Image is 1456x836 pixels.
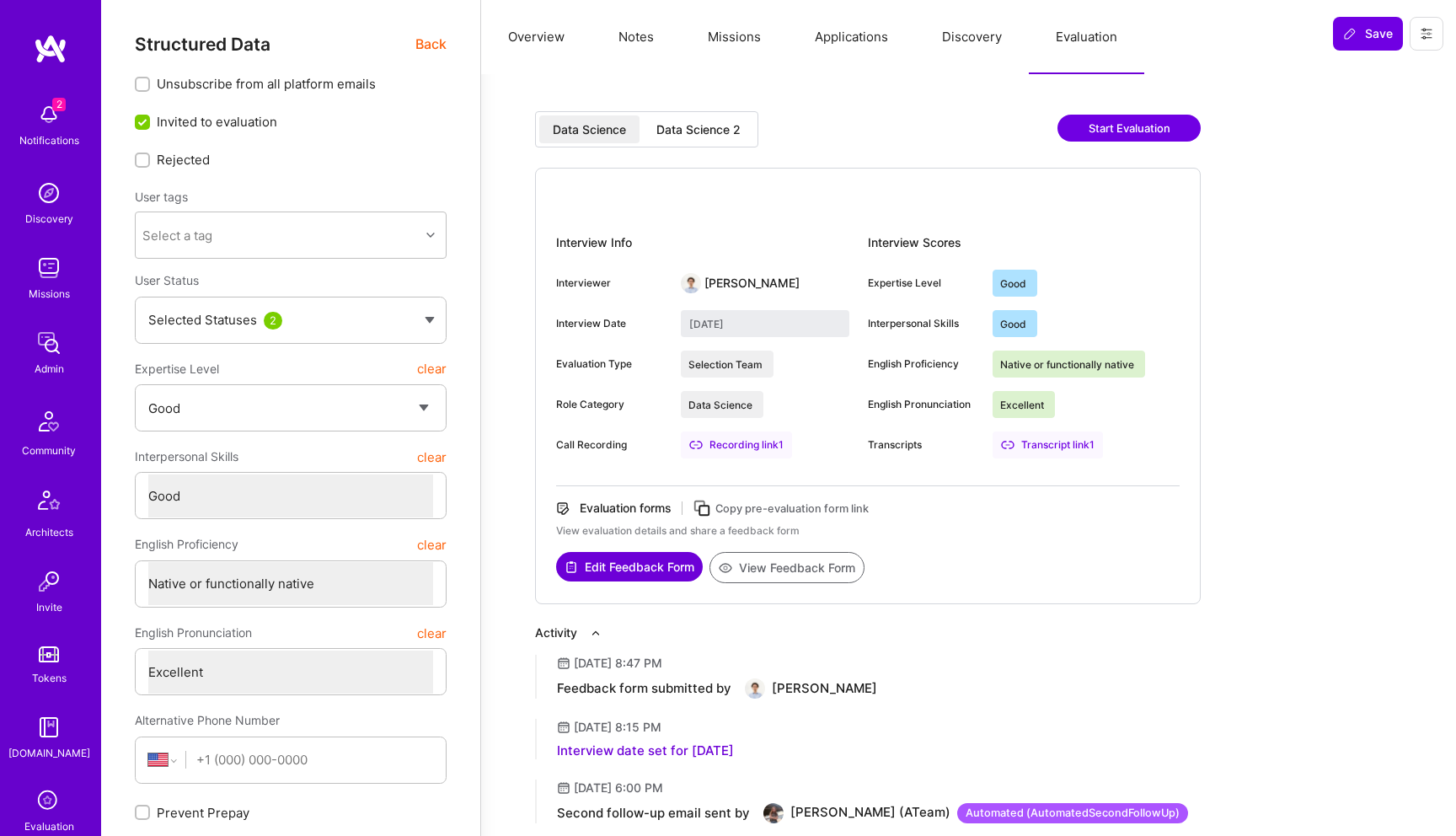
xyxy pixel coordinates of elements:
div: Activity [535,624,577,641]
a: Transcript link1 [993,431,1103,458]
img: Architects [29,483,69,523]
div: Interview Scores [868,229,1180,256]
span: Structured Data [135,34,270,55]
span: English Proficiency [135,529,238,560]
button: Save [1333,17,1403,51]
div: Interviewer [556,276,667,291]
div: Invite [36,598,62,616]
img: tokens [39,646,59,662]
button: Start Evaluation [1057,115,1201,142]
span: Prevent Prepay [157,804,249,822]
div: Evaluation [24,817,74,835]
label: User tags [135,189,188,205]
div: Discovery [25,210,73,228]
button: clear [417,618,447,648]
i: icon Copy [693,499,712,518]
div: Notifications [19,131,79,149]
a: Recording link1 [681,431,792,458]
img: guide book [32,710,66,744]
span: Alternative Phone Number [135,713,280,727]
div: Evaluation forms [580,500,672,517]
img: caret [425,317,435,324]
div: English Proficiency [868,356,979,372]
img: User Avatar [745,678,765,699]
div: Data Science 2 [656,121,741,138]
div: [PERSON_NAME] [704,275,800,292]
div: Transcript link 1 [993,431,1103,458]
div: Second follow-up email sent by [557,805,750,822]
span: English Pronunciation [135,618,252,648]
div: Copy pre-evaluation form link [715,500,869,517]
div: Interview date set for [DATE] [557,742,734,759]
img: User Avatar [763,803,784,823]
div: Tokens [32,669,67,687]
button: View Feedback Form [709,552,864,583]
div: [DATE] 8:47 PM [574,655,662,672]
div: Role Category [556,397,667,412]
span: Unsubscribe from all platform emails [157,75,376,93]
img: logo [34,34,67,64]
div: Interpersonal Skills [868,316,979,331]
div: Expertise Level [868,276,979,291]
button: clear [417,442,447,472]
span: Back [415,34,447,55]
img: Community [29,401,69,442]
span: Invited to evaluation [157,113,277,131]
span: 2 [52,98,66,111]
span: Expertise Level [135,354,219,384]
div: Interview Info [556,229,868,256]
i: icon Chevron [426,231,435,239]
button: clear [417,354,447,384]
button: Edit Feedback Form [556,552,703,581]
div: Missions [29,285,70,303]
div: Community [22,442,76,459]
div: [DATE] 8:15 PM [574,719,661,736]
span: User Status [135,273,199,287]
div: Interview Date [556,316,667,331]
div: Recording link 1 [681,431,792,458]
div: Select a tag [142,227,212,244]
a: Edit Feedback Form [556,552,703,583]
div: Feedback form submitted by [557,680,731,697]
div: Transcripts [868,437,979,453]
div: [PERSON_NAME] [772,680,877,697]
div: Evaluation Type [556,356,667,372]
img: Invite [32,565,66,598]
div: 2 [264,312,282,330]
img: teamwork [32,251,66,285]
div: View evaluation details and share a feedback form [556,523,1180,539]
button: clear [417,529,447,560]
span: Rejected [157,151,210,169]
img: bell [32,98,66,131]
div: Automated ( AutomatedSecondFollowUp ) [957,803,1188,823]
span: Selected Statuses [148,312,257,328]
div: Call Recording [556,437,667,453]
span: Interpersonal Skills [135,442,238,472]
div: Data Science [553,121,626,138]
div: Architects [25,523,73,541]
div: [PERSON_NAME] (ATeam) [790,803,1188,823]
img: admin teamwork [32,326,66,360]
div: [DOMAIN_NAME] [8,744,90,762]
div: Admin [35,360,64,378]
div: English Pronunciation [868,397,979,412]
div: [DATE] 6:00 PM [574,780,663,796]
span: Save [1343,25,1393,42]
i: icon SelectionTeam [33,785,65,817]
img: User Avatar [681,273,701,293]
input: +1 (000) 000-0000 [196,738,433,781]
img: discovery [32,176,66,210]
